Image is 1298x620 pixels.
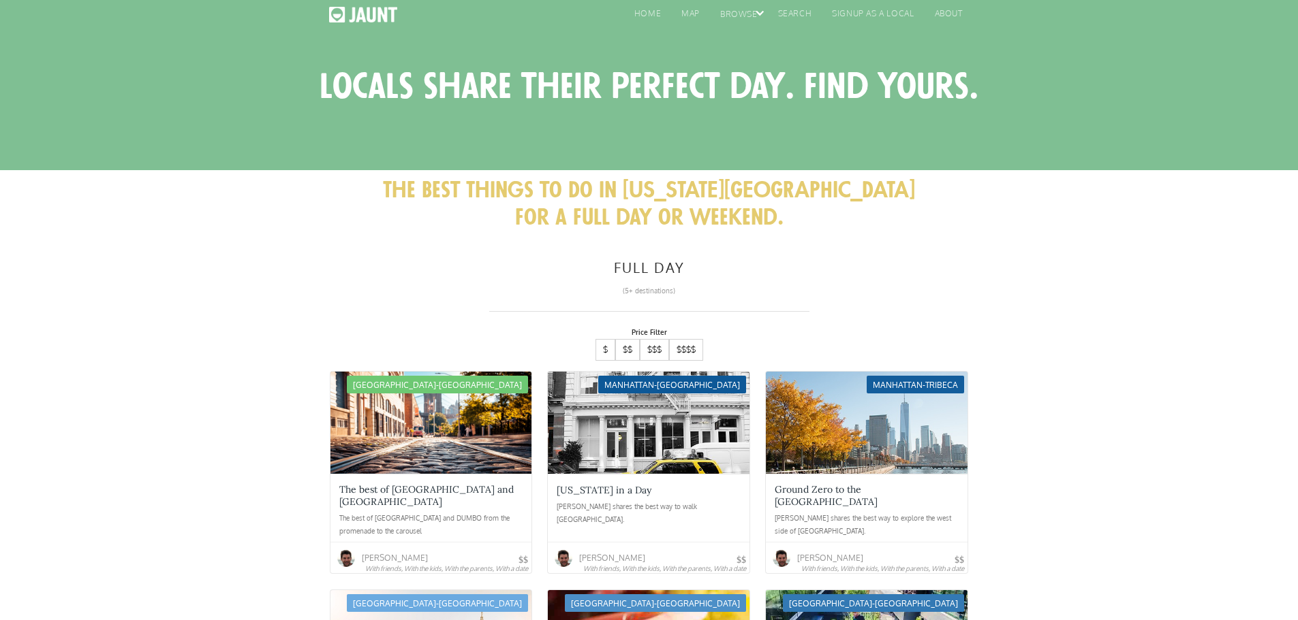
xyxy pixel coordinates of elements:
[867,376,964,393] div: Manhattan-Tribeca
[801,564,964,572] div: With friends, With the kids, With the parents, With a date
[329,7,397,22] img: Jaunt logo
[603,343,608,357] div: $
[921,7,970,27] a: About
[362,546,428,570] div: [PERSON_NAME]
[707,7,764,28] div: browse
[347,594,528,612] div: [GEOGRAPHIC_DATA]-[GEOGRAPHIC_DATA]
[766,372,968,573] a: Manhattan-TribecaGround Zero to the [GEOGRAPHIC_DATA][PERSON_NAME] shares the best way to explore...
[519,556,528,564] div: $$
[339,512,523,539] div: The best of [GEOGRAPHIC_DATA] and DUMBO from the promenade to the carousel
[797,546,863,570] div: [PERSON_NAME]
[621,7,668,27] a: home
[557,484,651,496] div: [US_STATE] in a Day
[557,500,741,527] div: [PERSON_NAME] shares the best way to walk [GEOGRAPHIC_DATA].
[365,564,528,572] div: With friends, With the kids, With the parents, With a date
[623,343,632,357] div: $$
[764,7,819,27] a: search
[775,483,959,508] div: Ground Zero to the [GEOGRAPHIC_DATA]
[339,483,523,508] div: The best of [GEOGRAPHIC_DATA] and [GEOGRAPHIC_DATA]
[548,372,750,573] a: Manhattan-[GEOGRAPHIC_DATA][US_STATE] in a Day[PERSON_NAME] shares the best way to walk [GEOGRAPH...
[737,556,746,564] div: $$
[583,564,746,572] div: With friends, With the kids, With the parents, With a date
[647,343,662,357] div: $$$
[579,546,645,570] div: [PERSON_NAME]
[329,284,970,297] div: (5+ destinations)
[818,7,921,27] a: signup as a local
[621,7,764,28] div: homemapbrowse
[329,325,970,339] div: Price Filter
[775,512,959,539] div: [PERSON_NAME] shares the best way to explore the west side of [GEOGRAPHIC_DATA].
[668,7,707,27] a: map
[598,376,746,393] div: Manhattan-[GEOGRAPHIC_DATA]
[783,594,964,612] div: [GEOGRAPHIC_DATA]-[GEOGRAPHIC_DATA]
[677,343,696,357] div: $$$$
[347,376,528,393] div: [GEOGRAPHIC_DATA]-[GEOGRAPHIC_DATA]
[565,594,746,612] div: [GEOGRAPHIC_DATA]-[GEOGRAPHIC_DATA]
[329,259,970,277] h2: full day
[955,556,964,564] div: $$
[329,7,397,29] a: home
[330,372,532,573] a: [GEOGRAPHIC_DATA]-[GEOGRAPHIC_DATA]The best of [GEOGRAPHIC_DATA] and [GEOGRAPHIC_DATA]The best of...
